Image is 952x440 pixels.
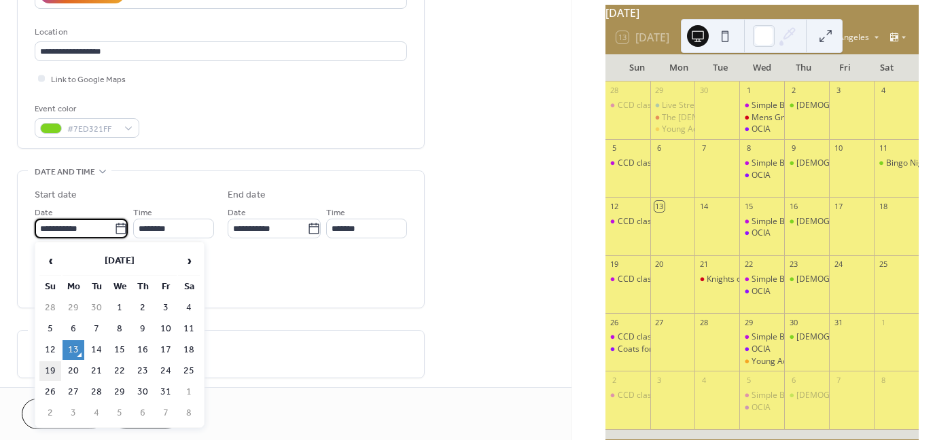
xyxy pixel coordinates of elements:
[833,259,843,270] div: 24
[39,403,61,423] td: 2
[155,382,177,402] td: 31
[605,216,650,227] div: CCD classes
[39,319,61,339] td: 5
[39,298,61,318] td: 28
[63,361,84,381] td: 20
[752,124,771,135] div: OCIA
[878,201,888,211] div: 18
[662,100,923,111] div: Live Streaming of [PERSON_NAME]-Elect [PERSON_NAME] Ordination
[654,86,665,96] div: 29
[618,216,665,227] div: CCD classes
[39,340,61,360] td: 12
[35,25,404,39] div: Location
[228,206,246,220] span: Date
[39,361,61,381] td: 19
[886,158,930,169] div: Bingo Night
[796,331,909,343] div: [DEMOGRAPHIC_DATA] Study
[39,382,61,402] td: 26
[694,274,739,285] div: Knights of Columbus Meeting
[743,201,754,211] div: 15
[739,274,784,285] div: Simple Blessings Pantry OPEN
[40,247,60,274] span: ‹
[605,100,650,111] div: CCD classes
[109,319,130,339] td: 8
[618,100,665,111] div: CCD classes
[618,344,670,355] div: Coats for Kids
[752,100,866,111] div: Simple Blessings Pantry OPEN
[739,344,784,355] div: OCIA
[178,340,200,360] td: 18
[63,298,84,318] td: 29
[752,331,866,343] div: Simple Blessings Pantry OPEN
[605,274,650,285] div: CCD classes
[743,143,754,153] div: 8
[132,277,154,297] th: Th
[133,206,152,220] span: Time
[878,375,888,385] div: 8
[878,143,888,153] div: 11
[35,206,53,220] span: Date
[878,259,888,270] div: 25
[35,102,137,116] div: Event color
[752,112,832,124] div: Mens Group Meeting
[699,143,709,153] div: 7
[605,158,650,169] div: CCD classes
[878,86,888,96] div: 4
[155,340,177,360] td: 17
[618,158,665,169] div: CCD classes
[610,143,620,153] div: 5
[63,382,84,402] td: 27
[132,403,154,423] td: 6
[878,317,888,327] div: 1
[743,317,754,327] div: 29
[86,382,107,402] td: 28
[109,340,130,360] td: 15
[783,54,824,81] div: Thu
[866,54,908,81] div: Sat
[650,112,695,124] div: The Episcopal Ordination of Bishop Elect Fr. Thomas Hennen
[784,274,829,285] div: Bible Study
[654,375,665,385] div: 3
[739,112,784,124] div: Mens Group Meeting
[743,259,754,270] div: 22
[86,340,107,360] td: 14
[132,382,154,402] td: 30
[796,158,909,169] div: [DEMOGRAPHIC_DATA] Study
[35,165,95,179] span: Date and time
[605,344,650,355] div: Coats for Kids
[788,375,798,385] div: 6
[654,201,665,211] div: 13
[132,319,154,339] td: 9
[51,73,126,87] span: Link to Google Maps
[784,390,829,401] div: Bible Study
[618,274,665,285] div: CCD classes
[155,361,177,381] td: 24
[752,344,771,355] div: OCIA
[654,143,665,153] div: 6
[650,100,695,111] div: Live Streaming of Bishop-Elect Hennen's Ordination
[739,124,784,135] div: OCIA
[86,403,107,423] td: 4
[605,390,650,401] div: CCD classes
[109,361,130,381] td: 22
[658,54,699,81] div: Mon
[699,317,709,327] div: 28
[662,124,766,135] div: Young Adult Group Meeting
[155,403,177,423] td: 7
[752,390,866,401] div: Simple Blessings Pantry OPEN
[784,331,829,343] div: Bible Study
[784,158,829,169] div: Bible Study
[699,201,709,211] div: 14
[788,259,798,270] div: 23
[109,382,130,402] td: 29
[788,317,798,327] div: 30
[788,143,798,153] div: 9
[743,86,754,96] div: 1
[739,331,784,343] div: Simple Blessings Pantry OPEN
[610,375,620,385] div: 2
[650,124,695,135] div: Young Adult Group Meeting
[610,259,620,270] div: 19
[132,340,154,360] td: 16
[155,319,177,339] td: 10
[699,375,709,385] div: 4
